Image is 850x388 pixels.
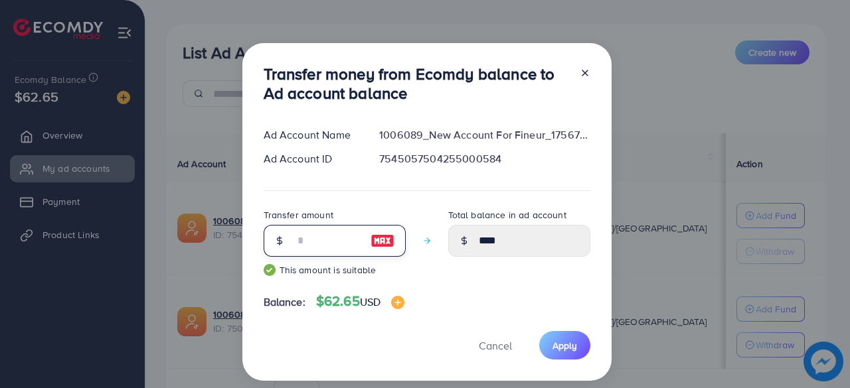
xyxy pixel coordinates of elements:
span: Cancel [479,338,512,353]
img: guide [264,264,276,276]
label: Transfer amount [264,208,333,222]
img: image [391,296,404,309]
small: This amount is suitable [264,263,406,277]
div: 1006089_New Account For Fineur_1756720766830 [369,127,600,143]
h3: Transfer money from Ecomdy balance to Ad account balance [264,64,569,103]
button: Apply [539,331,590,359]
button: Cancel [462,331,529,359]
span: Apply [552,339,577,352]
div: Ad Account Name [253,127,369,143]
h4: $62.65 [316,293,404,310]
span: Balance: [264,294,305,310]
img: image [371,233,394,249]
label: Total balance in ad account [448,208,566,222]
span: USD [360,294,381,309]
div: Ad Account ID [253,151,369,166]
div: 7545057504255000584 [369,151,600,166]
